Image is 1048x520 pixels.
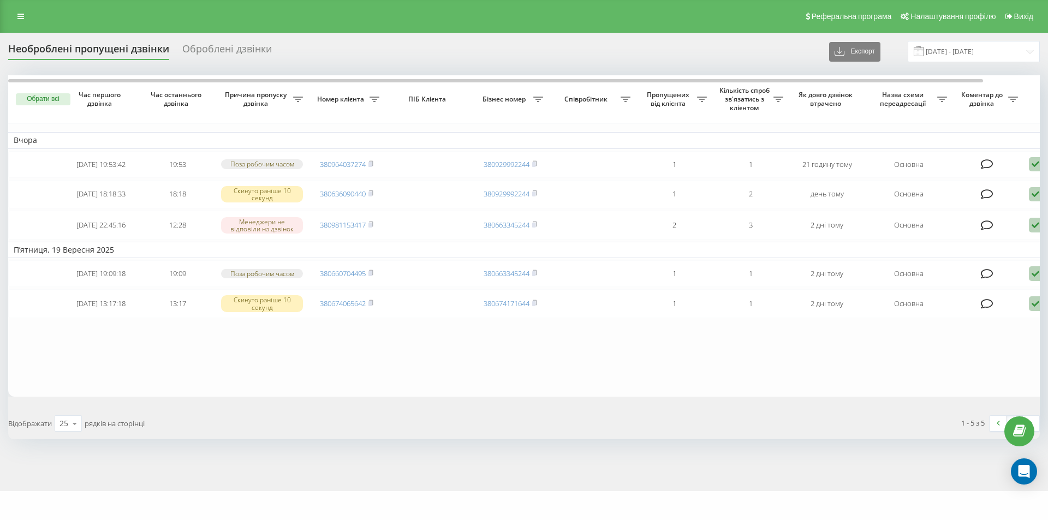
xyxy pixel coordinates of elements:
[478,95,533,104] span: Бізнес номер
[320,298,366,308] a: 380674065642
[812,12,892,21] span: Реферальна програма
[1014,12,1033,21] span: Вихід
[789,260,865,287] td: 2 дні тому
[865,260,952,287] td: Основна
[320,268,366,278] a: 380660704495
[63,151,139,178] td: [DATE] 19:53:42
[8,419,52,428] span: Відображати
[63,211,139,240] td: [DATE] 22:45:16
[139,180,216,209] td: 18:18
[221,295,303,312] div: Скинуто раніше 10 секунд
[484,159,529,169] a: 380929992244
[221,217,303,234] div: Менеджери не відповіли на дзвінок
[789,151,865,178] td: 21 годину тому
[712,260,789,287] td: 1
[221,159,303,169] div: Поза робочим часом
[221,269,303,278] div: Поза робочим часом
[182,43,272,60] div: Оброблені дзвінки
[865,211,952,240] td: Основна
[139,211,216,240] td: 12:28
[797,91,856,107] span: Як довго дзвінок втрачено
[484,189,529,199] a: 380929992244
[1011,458,1037,485] div: Open Intercom Messenger
[636,151,712,178] td: 1
[139,289,216,318] td: 13:17
[16,93,70,105] button: Обрати всі
[8,43,169,60] div: Необроблені пропущені дзвінки
[320,189,366,199] a: 380636090440
[636,289,712,318] td: 1
[394,95,463,104] span: ПІБ Клієнта
[484,220,529,230] a: 380663345244
[961,417,985,428] div: 1 - 5 з 5
[871,91,937,107] span: Назва схеми переадресації
[1007,416,1023,431] a: 1
[789,211,865,240] td: 2 дні тому
[789,180,865,209] td: день тому
[63,289,139,318] td: [DATE] 13:17:18
[712,211,789,240] td: 3
[314,95,370,104] span: Номер клієнта
[63,180,139,209] td: [DATE] 18:18:33
[641,91,697,107] span: Пропущених від клієнта
[829,42,880,62] button: Експорт
[85,419,145,428] span: рядків на сторінці
[484,298,529,308] a: 380674171644
[958,91,1008,107] span: Коментар до дзвінка
[636,180,712,209] td: 1
[712,289,789,318] td: 1
[636,211,712,240] td: 2
[59,418,68,429] div: 25
[139,151,216,178] td: 19:53
[221,91,293,107] span: Причина пропуску дзвінка
[865,289,952,318] td: Основна
[148,91,207,107] span: Час останнього дзвінка
[139,260,216,287] td: 19:09
[865,151,952,178] td: Основна
[712,151,789,178] td: 1
[320,220,366,230] a: 380981153417
[72,91,130,107] span: Час першого дзвінка
[484,268,529,278] a: 380663345244
[636,260,712,287] td: 1
[718,86,773,112] span: Кількість спроб зв'язатись з клієнтом
[789,289,865,318] td: 2 дні тому
[554,95,621,104] span: Співробітник
[221,186,303,202] div: Скинуто раніше 10 секунд
[320,159,366,169] a: 380964037274
[712,180,789,209] td: 2
[63,260,139,287] td: [DATE] 19:09:18
[910,12,996,21] span: Налаштування профілю
[865,180,952,209] td: Основна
